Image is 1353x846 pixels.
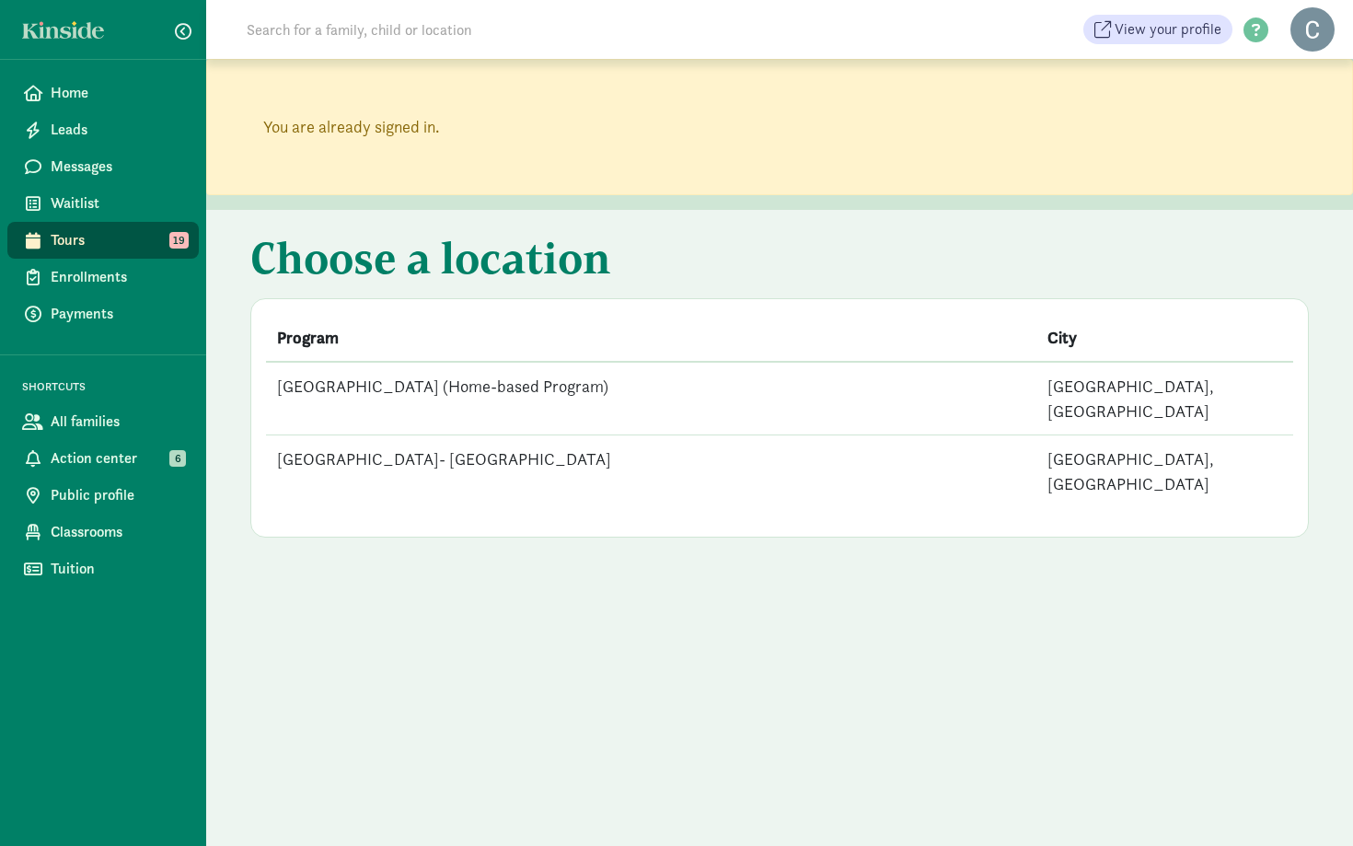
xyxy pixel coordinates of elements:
span: Classrooms [51,521,184,543]
a: Action center 6 [7,440,199,477]
span: View your profile [1115,18,1221,41]
span: Waitlist [51,192,184,214]
a: Waitlist [7,185,199,222]
iframe: Chat Widget [1261,758,1353,846]
a: View your profile [1083,15,1232,44]
span: All families [51,411,184,433]
span: Public profile [51,484,184,506]
td: [GEOGRAPHIC_DATA], [GEOGRAPHIC_DATA] [1036,435,1293,508]
a: Leads [7,111,199,148]
td: [GEOGRAPHIC_DATA]- [GEOGRAPHIC_DATA] [266,435,1036,508]
span: Tuition [51,558,184,580]
span: Enrollments [51,266,184,288]
a: Tours 19 [7,222,199,259]
th: Program [266,314,1036,362]
span: Leads [51,119,184,141]
a: Public profile [7,477,199,514]
a: Enrollments [7,259,199,296]
th: City [1036,314,1293,362]
span: 19 [169,232,189,249]
span: Action center [51,447,184,469]
a: Home [7,75,199,111]
a: Classrooms [7,514,199,550]
a: Tuition [7,550,199,587]
p: You are already signed in. [235,87,1324,167]
span: Payments [51,303,184,325]
span: 6 [169,450,186,467]
input: Search for a family, child or location [236,11,752,48]
h1: Choose a location [250,232,1309,291]
span: Home [51,82,184,104]
a: Payments [7,296,199,332]
span: Messages [51,156,184,178]
td: [GEOGRAPHIC_DATA], [GEOGRAPHIC_DATA] [1036,362,1293,435]
td: [GEOGRAPHIC_DATA] (Home-based Program) [266,362,1036,435]
span: Tours [51,229,184,251]
a: All families [7,403,199,440]
a: Messages [7,148,199,185]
